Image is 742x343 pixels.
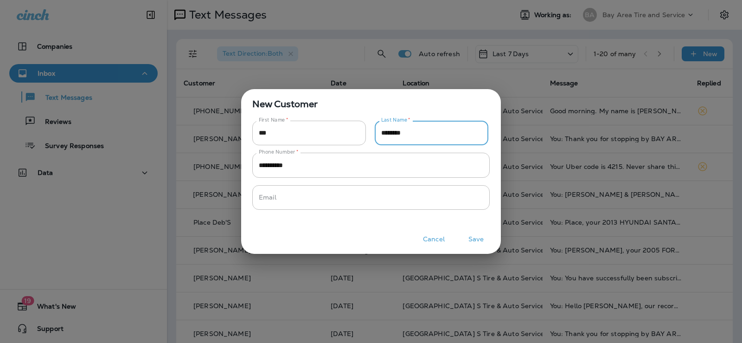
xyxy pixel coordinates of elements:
span: New Customer [241,89,501,111]
button: Save [459,232,493,246]
label: First Name [259,116,288,123]
label: Last Name [381,116,410,123]
button: Cancel [416,232,451,246]
label: Phone Number [259,149,298,155]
